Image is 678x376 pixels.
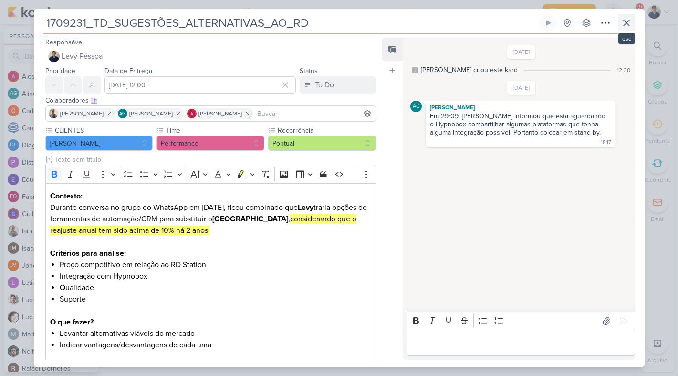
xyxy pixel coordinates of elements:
[544,19,552,27] div: Ligar relógio
[50,191,83,201] strong: Contexto:
[413,104,420,109] p: AG
[277,125,376,136] label: Recorrência
[49,109,58,118] img: Iara Santos
[428,103,613,112] div: [PERSON_NAME]
[50,190,371,248] p: Durante conversa no grupo do WhatsApp em [DATE], ficou combinado que traria opções de ferramentas...
[45,95,376,105] div: Colaboradores
[187,109,197,118] img: Alessandra Gomes
[43,14,538,31] input: Kard Sem Título
[60,293,371,316] li: Suporte
[45,165,376,183] div: Editor toolbar
[45,67,75,75] label: Prioridade
[54,125,153,136] label: CLIENTES
[50,317,94,327] strong: O que fazer?
[60,109,104,118] span: [PERSON_NAME]
[48,51,60,62] img: Levy Pessoa
[50,249,126,258] strong: Critérios para análise:
[198,109,242,118] span: [PERSON_NAME]
[60,339,371,351] li: Indicar vantagens/desvantagens de cada uma
[421,65,518,75] div: Aline criou este kard
[255,108,374,119] input: Buscar
[618,33,635,44] div: esc
[300,76,376,94] button: To Do
[62,51,103,62] span: Levy Pessoa
[315,79,334,91] div: To Do
[156,136,264,151] button: Performance
[45,38,83,46] label: Responsável
[118,109,127,118] div: Aline Gimenez Graciano
[617,66,630,74] div: 12:30
[60,259,371,271] li: Preço competitivo em relação ao RD Station
[60,328,371,339] li: Levantar alternativas viáveis do mercado
[53,155,376,165] input: Texto sem título
[410,101,422,112] div: Aline Gimenez Graciano
[412,67,418,73] div: Este log é visível à todos no kard
[165,125,264,136] label: Time
[104,67,152,75] label: Data de Entrega
[45,48,376,65] button: Levy Pessoa
[50,351,371,374] p: Obrigada.
[300,67,318,75] label: Status
[407,330,635,356] div: Editor editing area: main
[45,136,153,151] button: [PERSON_NAME]
[601,139,611,146] div: 18:17
[298,203,313,212] strong: Levy
[407,312,635,330] div: Editor toolbar
[212,214,288,224] strong: [GEOGRAPHIC_DATA]
[60,282,371,293] li: Qualidade
[268,136,376,151] button: Pontual
[60,271,371,282] li: Integração com Hypnobox
[129,109,173,118] span: [PERSON_NAME]
[104,76,296,94] input: Select a date
[119,112,125,116] p: AG
[430,112,607,136] div: Em 29/09, [PERSON_NAME] informou que esta aguardando o Hypnobox compartilhar algumas plataformas ...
